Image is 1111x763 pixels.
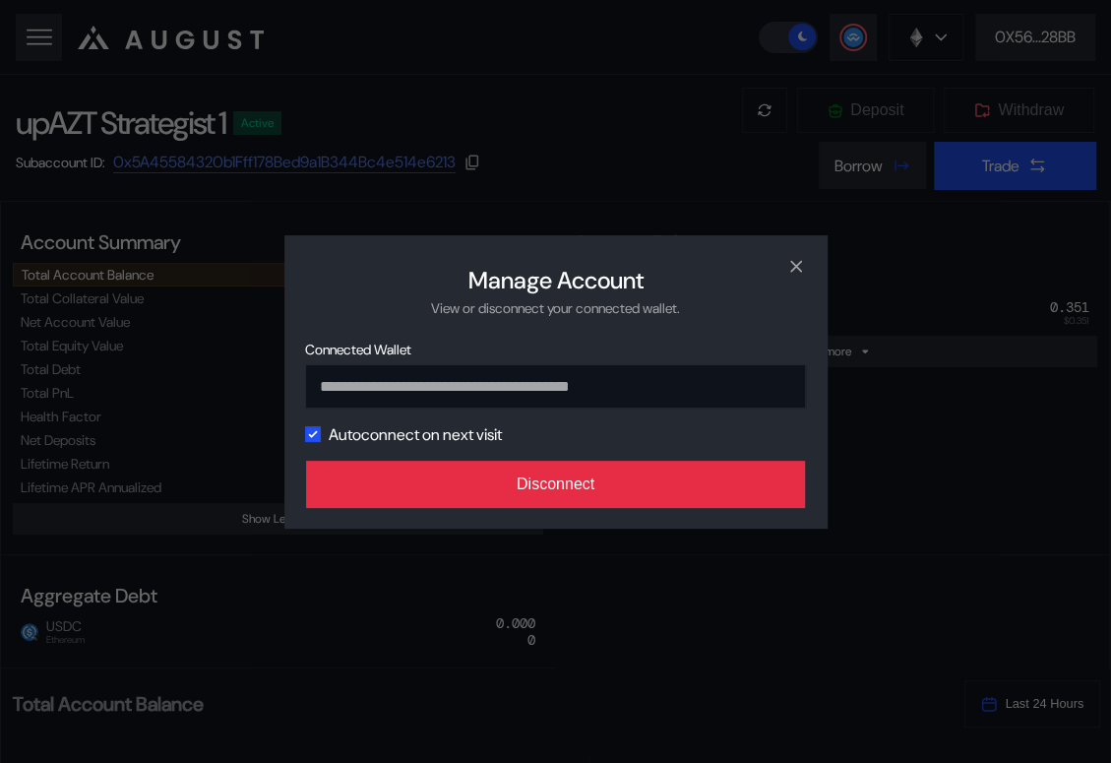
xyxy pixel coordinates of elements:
div: View or disconnect your connected wallet. [431,299,680,317]
button: close modal [780,251,812,283]
span: Connected Wallet [305,341,805,358]
button: Disconnect [306,461,806,508]
h2: Manage Account [468,265,644,295]
label: Autoconnect on next visit [329,424,502,445]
